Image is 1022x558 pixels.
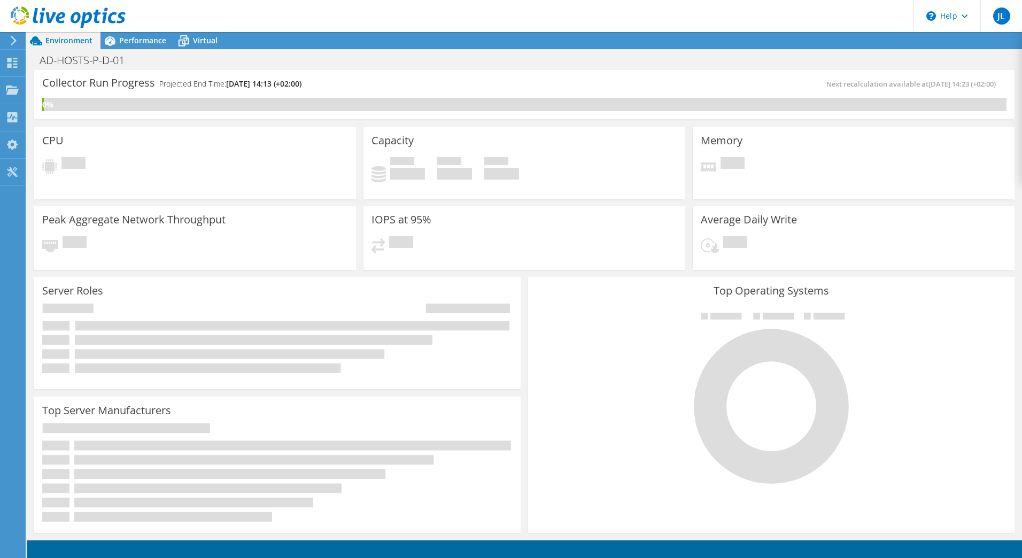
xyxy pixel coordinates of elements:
[159,78,301,90] h4: Projected End Time:
[701,214,797,226] h3: Average Daily Write
[42,285,103,297] h3: Server Roles
[226,79,301,89] span: [DATE] 14:13 (+02:00)
[484,168,519,180] h4: 0 GiB
[484,157,508,168] span: Total
[701,135,742,146] h3: Memory
[926,11,936,21] svg: \n
[61,157,86,172] span: Pending
[928,79,996,89] span: [DATE] 14:23 (+02:00)
[42,214,226,226] h3: Peak Aggregate Network Throughput
[993,7,1010,25] span: JL
[371,135,414,146] h3: Capacity
[826,79,1001,89] span: Next recalculation available at
[35,55,141,66] h1: AD-HOSTS-P-D-01
[390,157,414,168] span: Used
[536,285,1006,297] h3: Top Operating Systems
[721,157,745,172] span: Pending
[437,157,461,168] span: Free
[119,35,166,45] span: Performance
[371,214,431,226] h3: IOPS at 95%
[390,168,425,180] h4: 0 GiB
[389,236,413,251] span: Pending
[42,99,44,111] div: 0%
[63,236,87,251] span: Pending
[45,35,92,45] span: Environment
[42,135,64,146] h3: CPU
[437,168,472,180] h4: 0 GiB
[193,35,218,45] span: Virtual
[42,405,171,416] h3: Top Server Manufacturers
[723,236,747,251] span: Pending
